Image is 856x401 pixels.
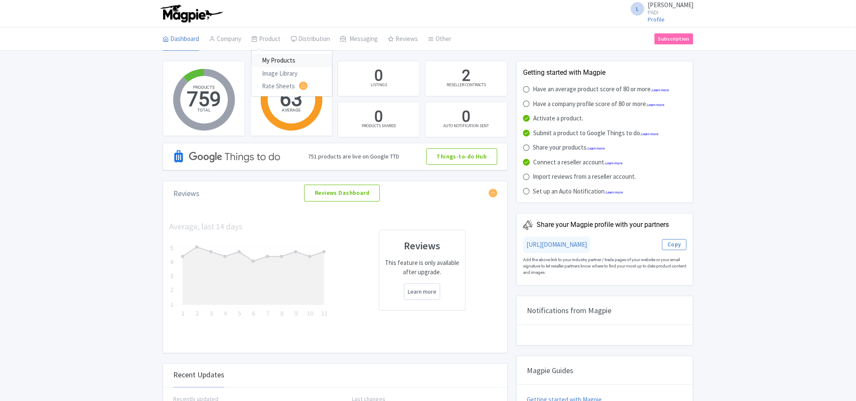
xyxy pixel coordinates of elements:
[338,102,420,137] a: 0 PRODUCTS SHARED
[252,80,332,93] a: Rate Sheets
[588,147,605,150] a: Learn more
[163,27,199,51] a: Dashboard
[173,139,281,175] img: Google TTD
[251,27,281,51] a: Product
[517,356,693,385] div: Magpie Guides
[173,188,199,199] div: Reviews
[425,61,507,96] a: 2 RESELLER CONTRACTS
[362,123,396,129] div: PRODUCTS SHARED
[648,1,693,9] span: [PERSON_NAME]
[408,287,436,296] a: Learn more
[375,106,383,128] div: 0
[340,27,378,51] a: Messaging
[462,65,471,87] div: 2
[537,220,669,230] div: Share your Magpie profile with your partners
[209,27,241,51] a: Company
[166,222,330,319] img: chart-62242baa53ac9495a133cd79f73327f1.png
[533,187,623,196] div: Set up an Auto Notification.
[533,128,658,138] div: Submit a product to Google Things to do.
[252,54,332,67] a: My Products
[526,240,587,248] a: [URL][DOMAIN_NAME]
[652,88,669,92] a: Learn more
[388,27,418,51] a: Reviews
[384,258,461,277] p: This feature is only available after upgrade.
[606,191,623,194] a: Learn more
[631,2,644,16] span: L
[523,68,687,78] div: Getting started with Magpie
[291,27,330,51] a: Distribution
[158,4,224,23] img: logo-ab69f6fb50320c5b225c76a69d11143b.png
[304,185,380,202] a: Reviews Dashboard
[338,61,420,96] a: 0 LISTINGS
[252,67,332,80] a: Image Library
[626,2,693,15] a: L [PERSON_NAME] PADI
[605,161,622,165] a: Learn more
[647,103,664,107] a: Learn more
[375,65,383,87] div: 0
[662,239,687,250] button: Copy
[426,148,498,165] a: Things-to-do Hub
[447,82,486,88] div: RESELLER CONTRACTS
[308,152,399,161] div: 751 products are live on Google TTD
[173,362,224,387] div: Recent Updates
[648,10,693,15] small: PADI
[533,158,622,167] div: Connect a reseller account.
[371,82,387,88] div: LISTINGS
[517,296,693,325] div: Notifications from Magpie
[384,240,461,251] h3: Reviews
[654,33,693,44] a: Subscription
[641,132,658,136] a: Learn more
[533,172,636,182] div: Import reviews from a reseller account.
[428,27,451,51] a: Other
[425,102,507,137] a: 0 AUTO NOTIFICATION SENT
[533,99,664,109] div: Have a company profile score of 80 or more.
[533,114,583,123] div: Activate a product.
[648,16,665,23] a: Profile
[462,106,471,128] div: 0
[533,85,669,94] div: Have an average product score of 80 or more.
[444,123,489,129] div: AUTO NOTIFICATION SENT
[533,143,605,153] div: Share your products.
[523,253,687,279] div: Add the above link to your industry partner / trade pages of your website or your email signature...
